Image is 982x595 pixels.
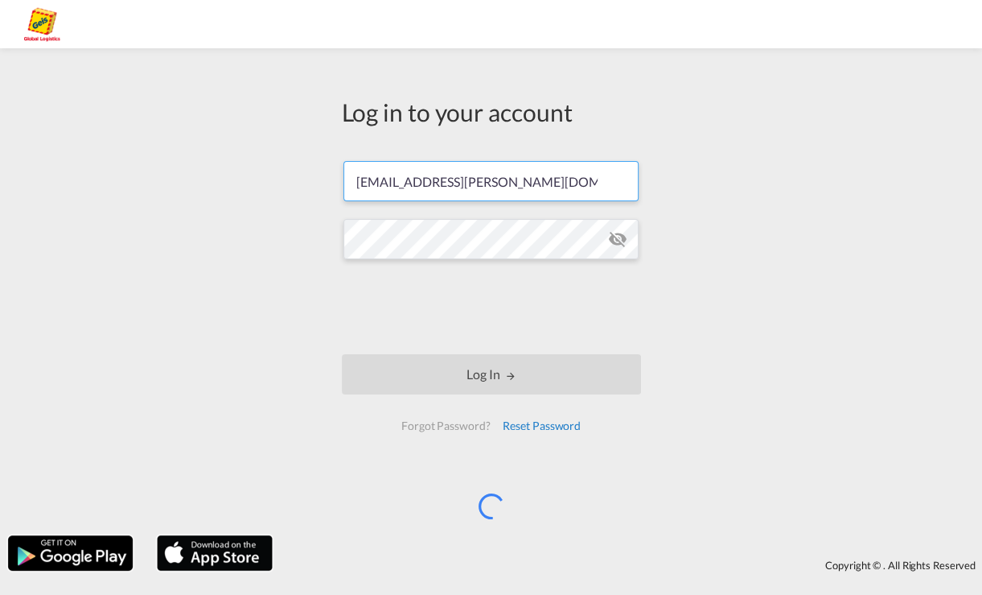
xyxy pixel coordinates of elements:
button: LOGIN [342,354,641,395]
div: Reset Password [496,411,587,440]
div: Log in to your account [342,95,641,129]
div: Forgot Password? [395,411,496,440]
md-icon: icon-eye-off [608,229,627,249]
iframe: reCAPTCHA [369,275,614,338]
img: apple.png [155,534,274,572]
input: Enter email/phone number [343,161,639,201]
img: a2a4a140666c11eeab5485e577415959.png [24,6,60,43]
img: google.png [6,534,134,572]
div: Copyright © . All Rights Reserved [281,552,982,579]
